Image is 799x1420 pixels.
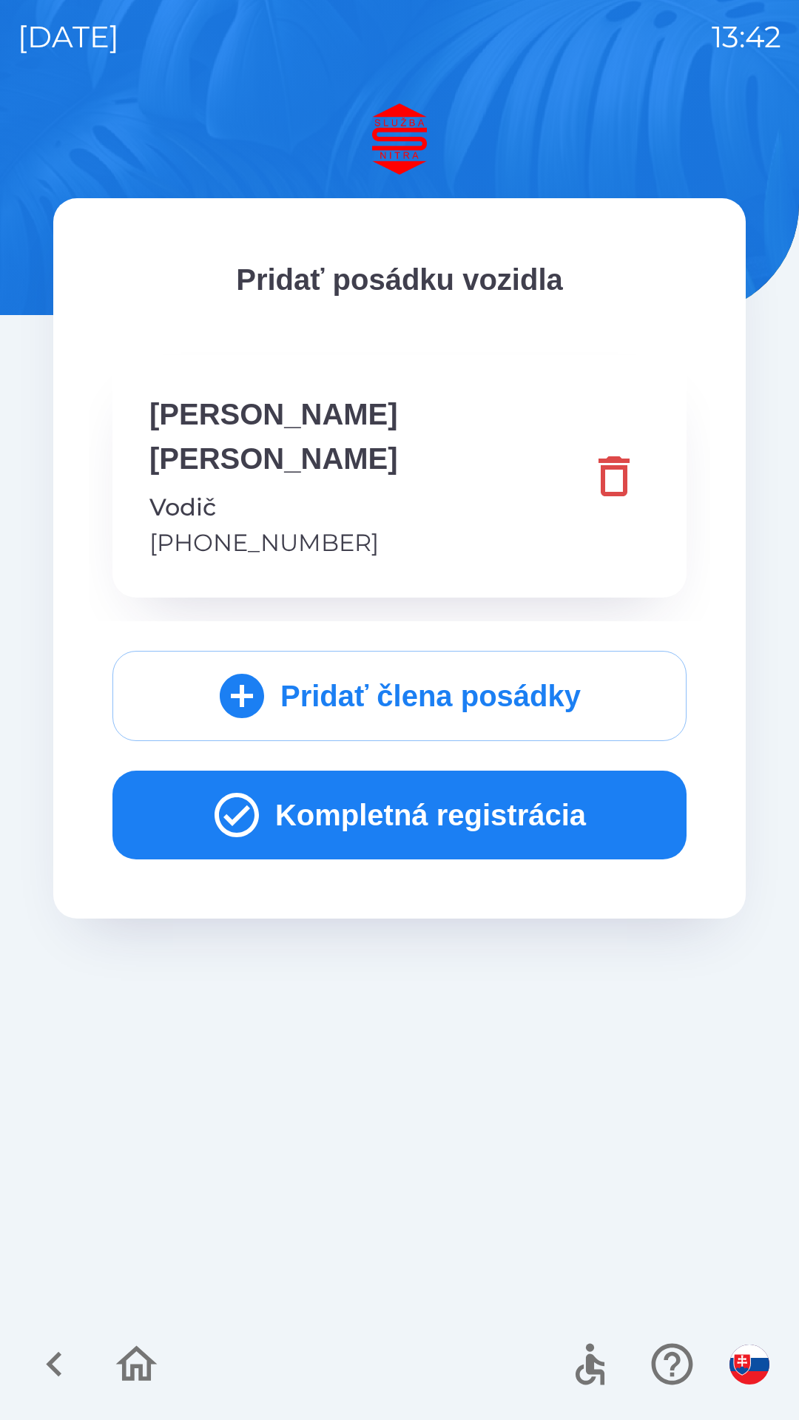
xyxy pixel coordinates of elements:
img: Logo [53,104,746,175]
p: Pridať posádku vozidla [112,257,687,302]
button: Kompletná registrácia [112,771,687,859]
p: 13:42 [712,15,781,59]
p: Vodič [149,490,579,525]
button: Pridať člena posádky [112,651,687,741]
p: [DATE] [18,15,119,59]
p: [PERSON_NAME] [PERSON_NAME] [149,392,579,481]
p: [PHONE_NUMBER] [149,525,579,561]
img: sk flag [729,1345,769,1384]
